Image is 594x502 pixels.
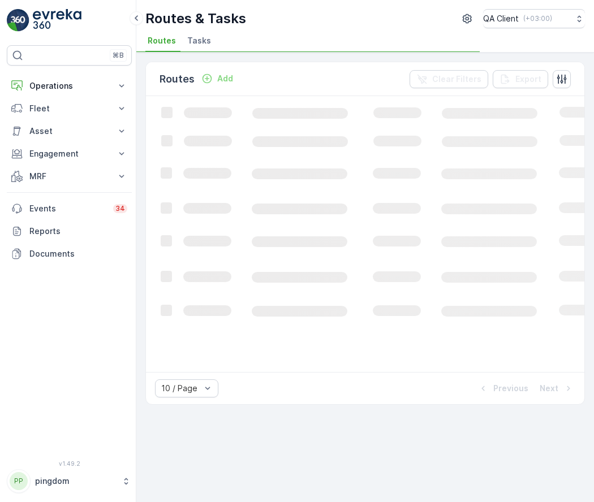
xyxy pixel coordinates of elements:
button: Operations [7,75,132,97]
button: Engagement [7,142,132,165]
p: Routes & Tasks [145,10,246,28]
a: Events34 [7,197,132,220]
p: Events [29,203,106,214]
span: Tasks [187,35,211,46]
img: logo_light-DOdMpM7g.png [33,9,81,32]
p: pingdom [35,475,116,487]
p: Next [540,383,558,394]
p: Export [515,73,541,85]
div: PP [10,472,28,490]
p: Reports [29,226,127,237]
button: Previous [476,382,530,395]
p: Add [217,73,233,84]
p: Clear Filters [432,73,481,85]
button: Clear Filters [410,70,488,88]
button: Fleet [7,97,132,120]
a: Reports [7,220,132,243]
p: QA Client [483,13,519,24]
p: Previous [493,383,528,394]
p: Operations [29,80,109,92]
p: Fleet [29,103,109,114]
button: PPpingdom [7,469,132,493]
p: Engagement [29,148,109,159]
span: Routes [148,35,176,46]
button: MRF [7,165,132,188]
button: Add [197,72,238,85]
button: QA Client(+03:00) [483,9,585,28]
p: Routes [160,71,195,87]
p: Asset [29,125,109,137]
p: ⌘B [113,51,124,60]
button: Asset [7,120,132,142]
button: Export [493,70,548,88]
button: Next [539,382,575,395]
p: 34 [115,204,125,213]
p: ( +03:00 ) [523,14,552,23]
img: logo [7,9,29,32]
p: MRF [29,171,109,182]
a: Documents [7,243,132,265]
p: Documents [29,248,127,259]
span: v 1.49.2 [7,460,132,467]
